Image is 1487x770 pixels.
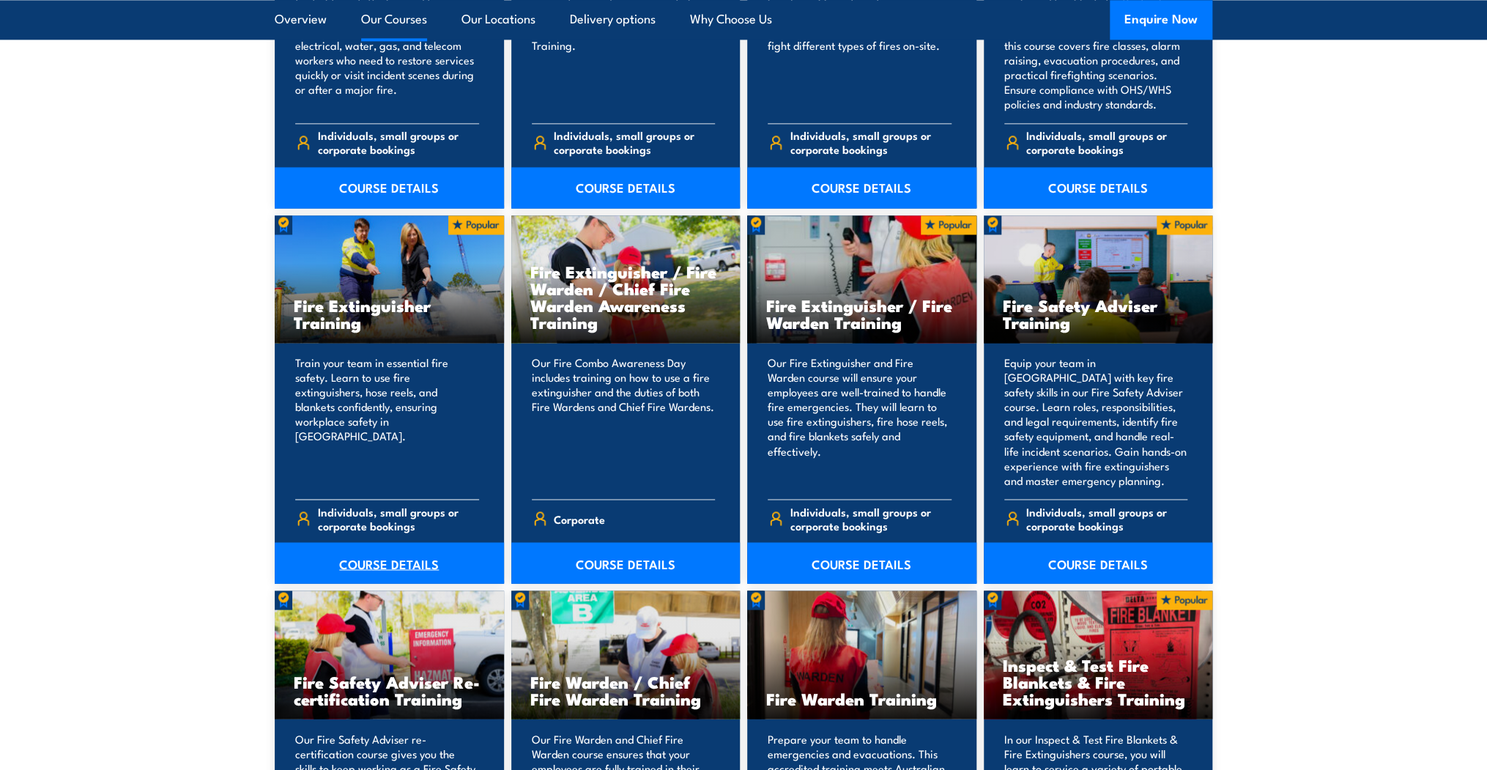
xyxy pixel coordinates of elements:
span: Individuals, small groups or corporate bookings [318,128,479,156]
a: COURSE DETAILS [984,167,1213,208]
span: Individuals, small groups or corporate bookings [790,128,952,156]
span: Individuals, small groups or corporate bookings [1026,504,1187,532]
a: COURSE DETAILS [984,542,1213,583]
h3: Fire Extinguisher / Fire Warden / Chief Fire Warden Awareness Training [530,263,722,330]
p: Our Fire Combo Awareness Day includes training on how to use a fire extinguisher and the duties o... [532,355,716,487]
a: COURSE DETAILS [747,167,976,208]
p: Our Fire Extinguisher and Fire Warden course will ensure your employees are well-trained to handl... [768,355,952,487]
h3: Fire Extinguisher Training [294,297,485,330]
h3: Fire Warden / Chief Fire Warden Training [530,673,722,706]
a: COURSE DETAILS [747,542,976,583]
span: Individuals, small groups or corporate bookings [554,128,715,156]
p: Train your team in essential fire safety. Learn to use fire extinguishers, hose reels, and blanke... [295,355,479,487]
p: Equip your team in [GEOGRAPHIC_DATA] with key fire safety skills in our Fire Safety Adviser cours... [1004,355,1188,487]
h3: Fire Warden Training [766,689,957,706]
h3: Fire Safety Adviser Training [1003,297,1194,330]
a: COURSE DETAILS [275,542,504,583]
span: Individuals, small groups or corporate bookings [1026,128,1187,156]
h3: Inspect & Test Fire Blankets & Fire Extinguishers Training [1003,656,1194,706]
a: COURSE DETAILS [511,542,741,583]
a: COURSE DETAILS [275,167,504,208]
span: Individuals, small groups or corporate bookings [790,504,952,532]
span: Corporate [554,507,605,530]
a: COURSE DETAILS [511,167,741,208]
h3: Fire Safety Adviser Re-certification Training [294,673,485,706]
span: Individuals, small groups or corporate bookings [318,504,479,532]
h3: Fire Extinguisher / Fire Warden Training [766,297,957,330]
